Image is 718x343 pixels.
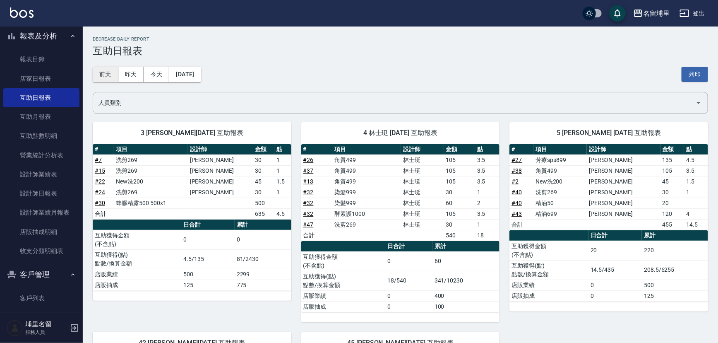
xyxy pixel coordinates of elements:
a: #47 [303,221,314,228]
td: 81/2430 [235,249,291,269]
h3: 互助日報表 [93,45,708,57]
td: [PERSON_NAME] [188,176,253,187]
td: 2299 [235,269,291,280]
a: #32 [303,200,314,206]
td: [PERSON_NAME] [587,176,660,187]
td: 洗剪269 [114,155,187,165]
td: 18 [475,230,499,241]
a: 客戶列表 [3,289,79,308]
td: 1.5 [274,176,291,187]
a: 互助月報表 [3,107,79,126]
td: 3.5 [475,208,499,219]
td: 20 [588,241,642,260]
button: save [609,5,626,22]
td: 20 [660,198,684,208]
td: 4.5 [684,155,708,165]
td: 18/540 [385,271,432,290]
td: 1 [684,187,708,198]
a: 店販抽成明細 [3,222,79,242]
a: #27 [511,157,522,163]
td: [PERSON_NAME] [587,198,660,208]
td: 208.5/6255 [642,260,708,280]
th: 日合計 [181,220,234,230]
a: 營業統計分析表 [3,146,79,165]
td: 30 [253,155,274,165]
td: 洗剪269 [114,187,187,198]
input: 人員名稱 [96,96,692,110]
td: 0 [181,230,234,249]
td: 角質499 [332,176,401,187]
td: 林士珽 [401,198,444,208]
td: 60 [444,198,475,208]
td: 精油50 [533,198,587,208]
div: 名留埔里 [643,8,670,19]
th: 點 [274,144,291,155]
td: 互助獲得金額 (不含點) [301,251,385,271]
td: 30 [253,187,274,198]
a: 收支分類明細表 [3,242,79,261]
a: #38 [511,167,522,174]
a: #13 [303,178,314,185]
button: [DATE] [169,67,201,82]
td: 互助獲得(點) 點數/換算金額 [93,249,181,269]
td: 店販業績 [301,290,385,301]
button: 客戶管理 [3,264,79,285]
td: 店販抽成 [509,290,588,301]
td: 洗剪269 [533,187,587,198]
th: 項目 [533,144,587,155]
h2: Decrease Daily Report [93,36,708,42]
th: # [93,144,114,155]
td: 500 [181,269,234,280]
button: 報表及分析 [3,25,79,47]
td: 14.5/435 [588,260,642,280]
td: 120 [660,208,684,219]
button: 登出 [676,6,708,21]
td: 105 [444,165,475,176]
a: 互助日報表 [3,88,79,107]
th: 日合計 [385,241,432,252]
table: a dense table [93,220,291,291]
td: 125 [181,280,234,290]
td: 2 [475,198,499,208]
a: 互助點數明細 [3,126,79,145]
th: 設計師 [587,144,660,155]
td: 店販抽成 [93,280,181,290]
td: 店販業績 [509,280,588,290]
th: 點 [475,144,499,155]
td: 林士珽 [401,187,444,198]
table: a dense table [509,230,708,302]
td: [PERSON_NAME] [587,208,660,219]
td: 125 [642,290,708,301]
td: 洗剪269 [114,165,187,176]
td: 3.5 [475,176,499,187]
td: 1 [274,155,291,165]
td: [PERSON_NAME] [188,165,253,176]
table: a dense table [93,144,291,220]
td: 105 [444,208,475,219]
td: 0 [588,280,642,290]
a: #26 [303,157,314,163]
td: 3.5 [475,165,499,176]
p: 服務人員 [25,329,67,336]
td: 3.5 [475,155,499,165]
th: 點 [684,144,708,155]
th: 金額 [444,144,475,155]
td: 林士珽 [401,208,444,219]
span: 3 [PERSON_NAME][DATE] 互助報表 [103,129,281,137]
th: 日合計 [588,230,642,241]
td: 合計 [301,230,332,241]
td: 合計 [93,208,114,219]
td: 1 [475,219,499,230]
td: 3.5 [684,165,708,176]
td: New洗200 [114,176,187,187]
td: 4.5 [274,208,291,219]
td: 角質499 [533,165,587,176]
td: 0 [385,301,432,312]
td: 0 [385,290,432,301]
td: 30 [444,187,475,198]
a: #40 [511,200,522,206]
h5: 埔里名留 [25,320,67,329]
td: 蜂膠精露500 500x1 [114,198,187,208]
a: 卡券管理 [3,308,79,327]
td: 林士珽 [401,165,444,176]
